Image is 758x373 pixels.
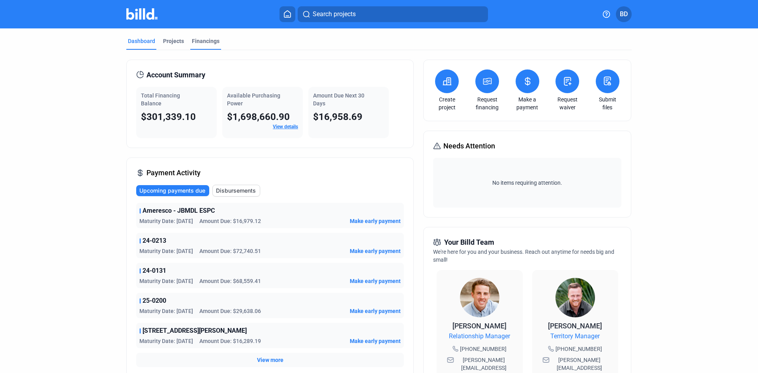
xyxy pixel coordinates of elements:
[141,111,196,122] span: $301,339.10
[550,332,600,341] span: Territory Manager
[139,337,193,345] span: Maturity Date: [DATE]
[350,277,401,285] button: Make early payment
[126,8,158,20] img: Billd Company Logo
[433,249,614,263] span: We're here for you and your business. Reach out anytime for needs big and small!
[452,322,507,330] span: [PERSON_NAME]
[350,307,401,315] button: Make early payment
[139,307,193,315] span: Maturity Date: [DATE]
[313,92,364,107] span: Amount Due Next 30 Days
[553,96,581,111] a: Request waiver
[143,236,166,246] span: 24-0213
[141,92,180,107] span: Total Financing Balance
[146,167,201,178] span: Payment Activity
[548,322,602,330] span: [PERSON_NAME]
[555,278,595,317] img: Territory Manager
[594,96,621,111] a: Submit files
[139,247,193,255] span: Maturity Date: [DATE]
[257,356,283,364] button: View more
[620,9,628,19] span: BD
[473,96,501,111] a: Request financing
[460,345,507,353] span: [PHONE_NUMBER]
[313,9,356,19] span: Search projects
[460,278,499,317] img: Relationship Manager
[139,187,205,195] span: Upcoming payments due
[449,332,510,341] span: Relationship Manager
[555,345,602,353] span: [PHONE_NUMBER]
[143,206,215,216] span: Ameresco - JBMDL ESPC
[139,277,193,285] span: Maturity Date: [DATE]
[139,217,193,225] span: Maturity Date: [DATE]
[616,6,632,22] button: BD
[443,141,495,152] span: Needs Attention
[273,124,298,129] a: View details
[199,337,261,345] span: Amount Due: $16,289.19
[350,337,401,345] button: Make early payment
[199,307,261,315] span: Amount Due: $29,638.06
[436,179,618,187] span: No items requiring attention.
[212,185,260,197] button: Disbursements
[227,92,280,107] span: Available Purchasing Power
[227,111,290,122] span: $1,698,660.90
[199,277,261,285] span: Amount Due: $68,559.41
[433,96,461,111] a: Create project
[514,96,541,111] a: Make a payment
[146,69,205,81] span: Account Summary
[143,326,247,336] span: [STREET_ADDRESS][PERSON_NAME]
[216,187,256,195] span: Disbursements
[298,6,488,22] button: Search projects
[163,37,184,45] div: Projects
[444,237,494,248] span: Your Billd Team
[350,217,401,225] button: Make early payment
[143,296,166,306] span: 25-0200
[313,111,362,122] span: $16,958.69
[199,247,261,255] span: Amount Due: $72,740.51
[199,217,261,225] span: Amount Due: $16,979.12
[128,37,155,45] div: Dashboard
[136,185,209,196] button: Upcoming payments due
[192,37,220,45] div: Financings
[350,247,401,255] button: Make early payment
[143,266,166,276] span: 24-0131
